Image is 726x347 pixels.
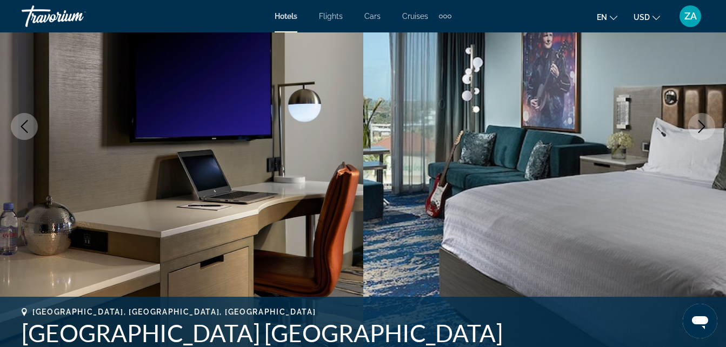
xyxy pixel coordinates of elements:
[684,11,697,22] span: ZA
[319,12,343,21] a: Flights
[683,304,717,338] iframe: Button to launch messaging window
[688,113,715,140] button: Next image
[634,9,660,25] button: Change currency
[439,8,451,25] button: Extra navigation items
[22,319,704,347] h1: [GEOGRAPHIC_DATA] [GEOGRAPHIC_DATA]
[32,308,316,316] span: [GEOGRAPHIC_DATA], [GEOGRAPHIC_DATA], [GEOGRAPHIC_DATA]
[634,13,650,22] span: USD
[11,113,38,140] button: Previous image
[676,5,704,28] button: User Menu
[22,2,130,30] a: Travorium
[402,12,428,21] a: Cruises
[364,12,381,21] a: Cars
[275,12,297,21] a: Hotels
[597,9,617,25] button: Change language
[597,13,607,22] span: en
